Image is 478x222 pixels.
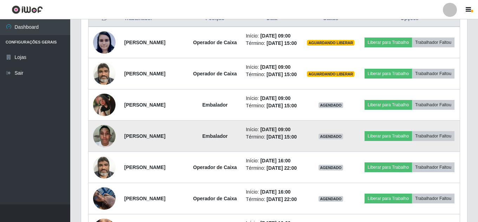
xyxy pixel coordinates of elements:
time: [DATE] 15:00 [267,134,297,140]
strong: [PERSON_NAME] [124,102,165,108]
span: AGUARDANDO LIBERAR [307,71,354,77]
span: AGENDADO [319,134,343,139]
li: Início: [246,126,298,133]
time: [DATE] 09:00 [260,64,290,70]
li: Término: [246,71,298,78]
button: Trabalhador Faltou [412,131,454,141]
button: Liberar para Trabalho [365,194,412,203]
li: Início: [246,63,298,71]
time: [DATE] 16:00 [260,158,290,163]
button: Liberar para Trabalho [365,131,412,141]
strong: [PERSON_NAME] [124,164,165,170]
img: 1752181822645.jpeg [93,121,116,151]
strong: [PERSON_NAME] [124,71,165,76]
li: Início: [246,32,298,40]
button: Trabalhador Faltou [412,100,454,110]
button: Liberar para Trabalho [365,100,412,110]
strong: Operador de Caixa [193,40,237,45]
time: [DATE] 09:00 [260,95,290,101]
button: Liberar para Trabalho [365,162,412,172]
strong: Embalador [202,102,228,108]
li: Término: [246,164,298,172]
strong: Operador de Caixa [193,196,237,201]
button: Trabalhador Faltou [412,38,454,47]
time: [DATE] 15:00 [267,72,297,77]
img: 1625107347864.jpeg [93,152,116,182]
button: Trabalhador Faltou [412,194,454,203]
strong: Embalador [202,133,228,139]
span: AGUARDANDO LIBERAR [307,40,354,46]
time: [DATE] 15:00 [267,103,297,108]
li: Início: [246,157,298,164]
li: Término: [246,102,298,109]
time: [DATE] 09:00 [260,127,290,132]
button: Liberar para Trabalho [365,69,412,79]
time: [DATE] 16:00 [260,189,290,195]
strong: Operador de Caixa [193,71,237,76]
li: Término: [246,196,298,203]
img: 1610066289915.jpeg [93,94,116,116]
button: Trabalhador Faltou [412,69,454,79]
time: [DATE] 22:00 [267,165,297,171]
li: Término: [246,40,298,47]
li: Término: [246,133,298,141]
img: 1751209659449.jpeg [93,183,116,213]
img: CoreUI Logo [12,5,43,14]
strong: Operador de Caixa [193,164,237,170]
strong: [PERSON_NAME] [124,196,165,201]
button: Trabalhador Faltou [412,162,454,172]
li: Início: [246,188,298,196]
span: AGENDADO [319,196,343,202]
li: Início: [246,95,298,102]
span: AGENDADO [319,165,343,170]
time: [DATE] 15:00 [267,40,297,46]
img: 1625107347864.jpeg [93,59,116,88]
span: AGENDADO [319,102,343,108]
button: Liberar para Trabalho [365,38,412,47]
img: 1628255605382.jpeg [93,31,116,54]
strong: [PERSON_NAME] [124,133,165,139]
strong: [PERSON_NAME] [124,40,165,45]
time: [DATE] 22:00 [267,196,297,202]
time: [DATE] 09:00 [260,33,290,39]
